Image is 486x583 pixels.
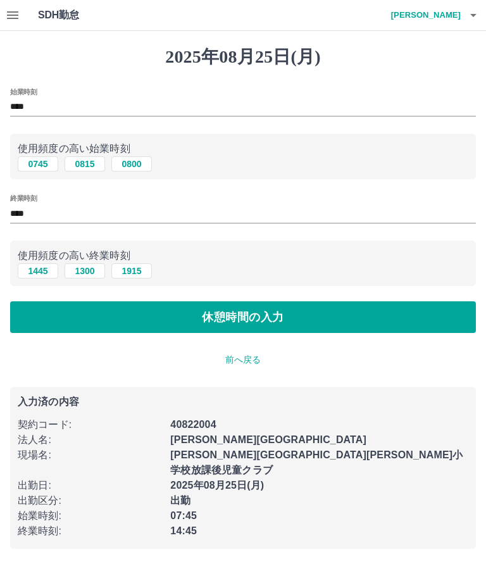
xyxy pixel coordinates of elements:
p: 契約コード : [18,417,163,432]
p: 使用頻度の高い始業時刻 [18,141,468,156]
b: 出勤 [170,495,190,506]
label: 始業時刻 [10,87,37,96]
p: 出勤日 : [18,478,163,493]
p: 終業時刻 : [18,523,163,539]
p: 法人名 : [18,432,163,448]
button: 0815 [65,156,105,172]
button: 0800 [111,156,152,172]
button: 休憩時間の入力 [10,301,476,333]
p: 入力済の内容 [18,397,468,407]
label: 終業時刻 [10,194,37,203]
h1: 2025年08月25日(月) [10,46,476,68]
p: 出勤区分 : [18,493,163,508]
button: 1915 [111,263,152,279]
b: 14:45 [170,525,197,536]
b: [PERSON_NAME][GEOGRAPHIC_DATA][PERSON_NAME]小学校放課後児童クラブ [170,449,463,475]
button: 1300 [65,263,105,279]
b: 40822004 [170,419,216,430]
b: 2025年08月25日(月) [170,480,264,491]
b: [PERSON_NAME][GEOGRAPHIC_DATA] [170,434,366,445]
button: 1445 [18,263,58,279]
button: 0745 [18,156,58,172]
p: 現場名 : [18,448,163,463]
p: 始業時刻 : [18,508,163,523]
b: 07:45 [170,510,197,521]
p: 前へ戻る [10,353,476,367]
p: 使用頻度の高い終業時刻 [18,248,468,263]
